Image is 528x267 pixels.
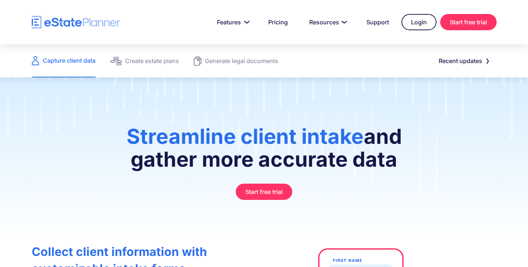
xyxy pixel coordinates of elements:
a: Resources [300,15,354,30]
a: Start free trial [236,184,292,200]
a: Features [208,15,256,30]
span: Streamline client intake [127,124,364,149]
h1: and gather more accurate data [117,125,411,178]
a: Recent updates [430,53,497,68]
a: Start free trial [440,14,497,30]
a: Pricing [259,15,297,30]
a: Generate legal documents [194,44,278,77]
a: Capture client data [32,44,96,77]
div: Generate legal documents [205,56,278,66]
div: Capture client data [43,55,96,66]
a: Create estate plans [110,44,179,77]
a: home [32,16,120,29]
a: Support [358,15,398,30]
div: Create estate plans [125,56,179,66]
div: Recent updates [439,56,482,66]
a: Login [401,14,436,30]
